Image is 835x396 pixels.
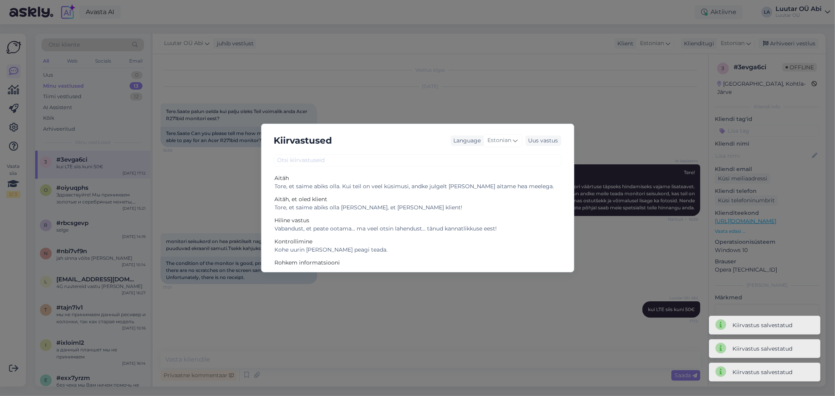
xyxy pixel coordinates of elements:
div: Uus vastus [525,135,561,146]
div: Tore, et saime abiks olla. Kui teil on veel küsimusi, andke julgelt [PERSON_NAME] aitame hea meel... [275,182,561,191]
h5: Kiirvastused [274,133,332,148]
div: Kohe uurin [PERSON_NAME] peagi teada. [275,246,561,254]
div: Hiline vastus [275,216,561,225]
div: Aitäh [275,174,561,182]
div: Rohkem informatsiooni [275,259,561,267]
div: Vabandust, et peate ootama… ma veel otsin lahendust… tänud kannatlikkuse eest! [275,225,561,233]
div: Kontrollimine [275,238,561,246]
div: Tore, et saime abiks olla [PERSON_NAME], et [PERSON_NAME] klient! [275,203,561,212]
div: Aitäh, et oled klient [275,195,561,203]
div: Language [451,137,481,145]
span: Estonian [488,136,512,145]
input: Otsi kiirvastuseid [274,154,561,166]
